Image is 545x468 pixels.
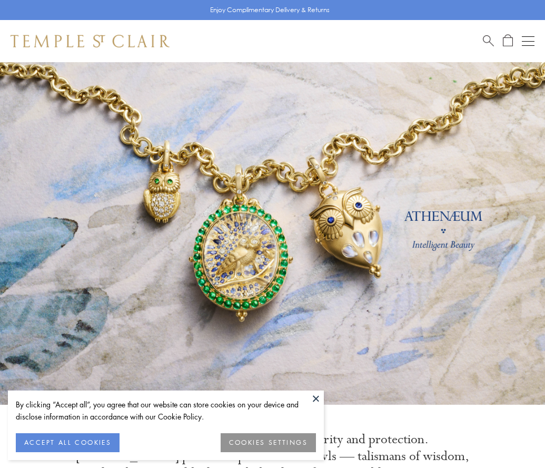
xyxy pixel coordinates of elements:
[522,35,534,47] button: Open navigation
[16,398,316,423] div: By clicking “Accept all”, you agree that our website can store cookies on your device and disclos...
[210,5,330,15] p: Enjoy Complimentary Delivery & Returns
[16,433,120,452] button: ACCEPT ALL COOKIES
[11,35,170,47] img: Temple St. Clair
[221,433,316,452] button: COOKIES SETTINGS
[483,34,494,47] a: Search
[503,34,513,47] a: Open Shopping Bag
